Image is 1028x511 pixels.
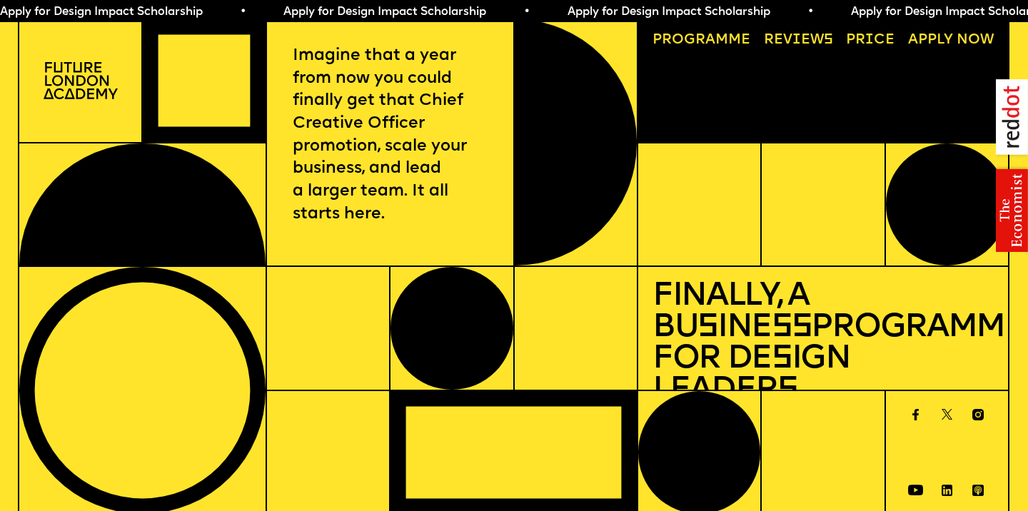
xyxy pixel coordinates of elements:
span: • [807,6,813,18]
span: ss [772,311,811,345]
a: Programme [645,26,757,55]
a: Price [839,26,902,55]
span: s [777,374,797,408]
span: A [908,33,918,47]
span: s [772,343,792,376]
a: Apply now [901,26,1001,55]
a: Reviews [757,26,840,55]
span: a [705,33,715,47]
p: Imagine that a year from now you could finally get that Chief Creative Officer promotion, scale y... [293,45,488,226]
span: • [239,6,246,18]
span: • [523,6,530,18]
h1: Finally, a Bu ine Programme for De ign Leader [652,281,994,406]
span: s [697,311,717,345]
